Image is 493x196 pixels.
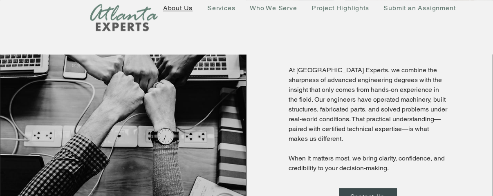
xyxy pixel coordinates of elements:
p: At [GEOGRAPHIC_DATA] Experts, we combine the sharpness of advanced engineering degrees with the i... [288,65,448,144]
span: About Us [163,4,193,12]
p: When it matters most, we bring clarity, confidence, and credibility to your decision-making. [288,144,448,173]
span: Project Highlights [311,4,369,12]
span: Submit an Assignment [383,4,455,12]
span: Who We Serve [250,4,297,12]
span: Services [207,4,235,12]
img: New Logo Transparent Background_edited.png [90,4,158,31]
